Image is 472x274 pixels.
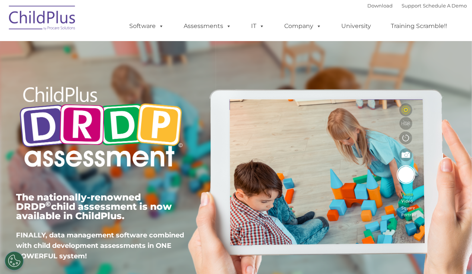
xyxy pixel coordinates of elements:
[402,3,422,9] a: Support
[16,77,186,180] img: Copyright - DRDP Logo Light
[384,19,455,34] a: Training Scramble!!
[16,192,172,221] span: The nationally-renowned DRDP child assessment is now available in ChildPlus.
[16,231,184,260] span: FINALLY, data management software combined with child development assessments in ONE POWERFUL sys...
[334,19,379,34] a: University
[368,3,467,9] font: |
[277,19,329,34] a: Company
[368,3,393,9] a: Download
[122,19,172,34] a: Software
[244,19,272,34] a: IT
[5,252,23,270] button: Cookies Settings
[5,0,80,38] img: ChildPlus by Procare Solutions
[46,200,51,208] sup: ©
[423,3,467,9] a: Schedule A Demo
[177,19,239,34] a: Assessments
